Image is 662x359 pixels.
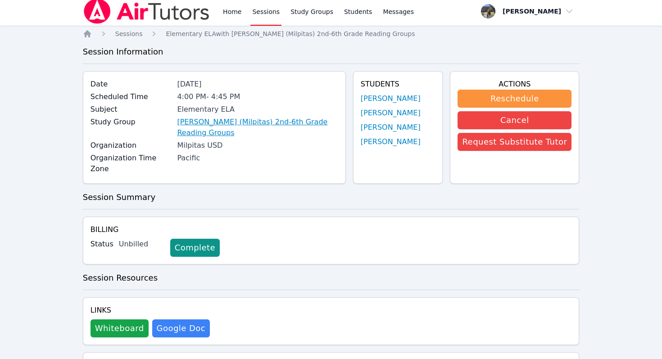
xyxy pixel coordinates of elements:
[91,140,172,151] label: Organization
[166,30,415,37] span: Elementary ELA with [PERSON_NAME] (Milpitas) 2nd-6th Grade Reading Groups
[166,29,415,38] a: Elementary ELAwith [PERSON_NAME] (Milpitas) 2nd-6th Grade Reading Groups
[91,153,172,174] label: Organization Time Zone
[152,319,210,337] a: Google Doc
[177,79,338,90] div: [DATE]
[383,7,414,16] span: Messages
[361,108,421,118] a: [PERSON_NAME]
[458,90,571,108] button: Reschedule
[115,29,143,38] a: Sessions
[177,104,338,115] div: Elementary ELA
[115,30,143,37] span: Sessions
[83,272,580,284] h3: Session Resources
[91,79,172,90] label: Date
[361,122,421,133] a: [PERSON_NAME]
[91,239,113,250] label: Status
[170,239,220,257] a: Complete
[177,117,338,138] a: [PERSON_NAME] (Milpitas) 2nd-6th Grade Reading Groups
[361,79,435,90] h4: Students
[91,319,149,337] button: Whiteboard
[91,104,172,115] label: Subject
[458,79,571,90] h4: Actions
[458,133,571,151] button: Request Substitute Tutor
[361,136,421,147] a: [PERSON_NAME]
[119,239,163,250] div: Unbilled
[83,191,580,204] h3: Session Summary
[177,153,338,164] div: Pacific
[177,91,338,102] div: 4:00 PM - 4:45 PM
[177,140,338,151] div: Milpitas USD
[91,305,210,316] h4: Links
[91,117,172,127] label: Study Group
[91,224,572,235] h4: Billing
[458,111,571,129] button: Cancel
[361,93,421,104] a: [PERSON_NAME]
[83,29,580,38] nav: Breadcrumb
[91,91,172,102] label: Scheduled Time
[83,45,580,58] h3: Session Information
